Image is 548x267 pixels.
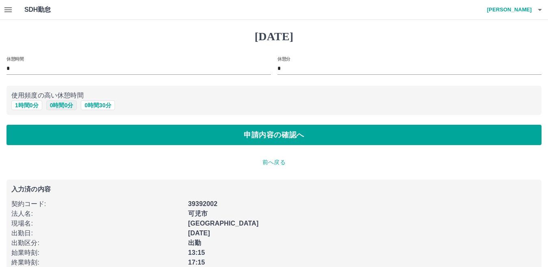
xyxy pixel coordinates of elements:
b: 17:15 [188,259,205,266]
p: 出勤区分 : [11,238,183,248]
p: 入力済の内容 [11,186,537,193]
button: 0時間0分 [46,100,77,110]
label: 休憩時間 [6,56,24,62]
b: [DATE] [188,230,210,237]
button: 0時間30分 [81,100,115,110]
b: [GEOGRAPHIC_DATA] [188,220,259,227]
p: 前へ戻る [6,158,542,167]
p: 法人名 : [11,209,183,219]
p: 始業時刻 : [11,248,183,258]
b: 39392002 [188,200,217,207]
b: 出勤 [188,239,201,246]
b: 可児市 [188,210,208,217]
p: 使用頻度の高い休憩時間 [11,91,537,100]
button: 申請内容の確認へ [6,125,542,145]
p: 契約コード : [11,199,183,209]
h1: [DATE] [6,30,542,43]
button: 1時間0分 [11,100,42,110]
b: 13:15 [188,249,205,256]
label: 休憩分 [277,56,290,62]
p: 現場名 : [11,219,183,228]
p: 出勤日 : [11,228,183,238]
